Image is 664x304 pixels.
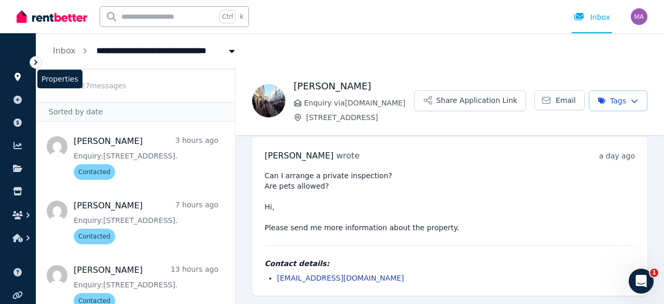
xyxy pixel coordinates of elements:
nav: Breadcrumb [36,33,254,69]
span: Tags [598,96,626,106]
span: ORGANISE [8,57,41,64]
span: 1 [650,269,658,277]
a: Email [534,90,585,110]
iframe: Intercom live chat [629,269,654,294]
div: Inbox [574,12,610,22]
img: Matthew [631,8,647,25]
pre: Can I arrange a private inspection? Are pets allowed? Hi, Please send me more information about t... [265,170,635,233]
span: Email [556,95,576,105]
a: [EMAIL_ADDRESS][DOMAIN_NAME] [277,274,404,282]
span: [PERSON_NAME] [265,151,334,161]
span: Properties [37,70,82,88]
span: [STREET_ADDRESS] [306,112,414,123]
h1: [PERSON_NAME] [294,79,414,94]
a: Inbox [53,46,76,56]
button: Share Application Link [414,90,526,111]
span: k [240,12,243,21]
button: Tags [589,90,647,111]
div: Sorted by date [36,102,235,122]
span: 27 message s [80,82,126,90]
img: Sarah Ambrose [252,84,285,117]
span: wrote [336,151,359,161]
span: Enquiry via [DOMAIN_NAME] [304,98,414,108]
a: [PERSON_NAME]7 hours agoEnquiry:[STREET_ADDRESS].Contacted [74,200,218,244]
h4: Contact details: [265,258,635,269]
img: RentBetter [17,9,87,24]
span: Ctrl [219,10,236,23]
time: a day ago [599,152,635,160]
a: [PERSON_NAME]3 hours agoEnquiry:[STREET_ADDRESS].Contacted [74,135,218,180]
